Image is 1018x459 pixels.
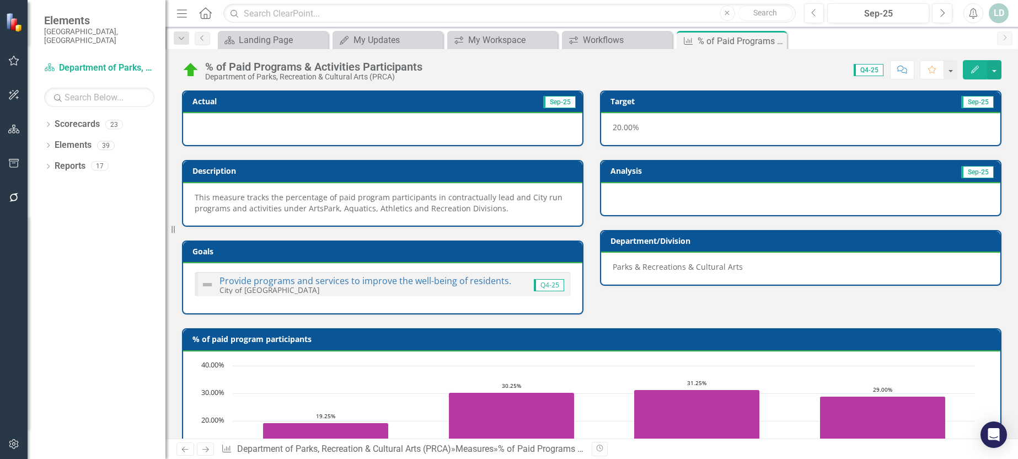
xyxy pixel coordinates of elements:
h3: Target [610,97,771,105]
div: % of Paid Programs & Activities Participants [498,444,669,454]
div: Department of Parks, Recreation & Cultural Arts (PRCA) [205,73,422,81]
div: Workflows [583,33,669,47]
div: My Workspace [468,33,555,47]
h3: % of paid program participants [192,335,995,343]
span: This measure tracks the percentage of paid program participants in contractually lead and City ru... [195,192,562,214]
span: Parks & Recreations & Cultural Arts [613,261,743,272]
a: Elements [55,139,92,152]
small: City of [GEOGRAPHIC_DATA] [219,285,319,295]
h3: Analysis [610,167,796,175]
a: Department of Parks, Recreation & Cultural Arts (PRCA) [237,444,451,454]
span: Sep-25 [543,96,576,108]
div: % of Paid Programs & Activities Participants [698,34,784,48]
span: Q4-25 [534,279,564,291]
div: 23 [105,120,123,129]
img: On Track (80% or higher) [182,61,200,79]
h3: Description [192,167,577,175]
a: Landing Page [221,33,325,47]
a: My Workspace [450,33,555,47]
span: Sep-25 [961,166,994,178]
h3: Actual [192,97,353,105]
text: 29.00% [873,386,892,393]
button: Search [738,6,793,21]
div: 39 [97,141,115,150]
text: 30.25% [502,382,521,389]
button: LD [989,3,1009,23]
text: 30.00% [201,387,224,397]
div: » » [221,443,583,456]
a: Provide programs and services to improve the well-being of residents. [219,275,511,287]
img: Not Defined [201,278,214,291]
div: 17 [91,162,109,171]
a: Workflows [565,33,669,47]
div: Sep-25 [831,7,925,20]
a: Department of Parks, Recreation & Cultural Arts (PRCA) [44,62,154,74]
text: 31.25% [687,379,706,387]
text: 20.00% [201,415,224,425]
text: 40.00% [201,360,224,370]
div: Landing Page [239,33,325,47]
span: Search [753,8,777,17]
h3: Department/Division [610,237,995,245]
div: Open Intercom Messenger [981,421,1007,448]
a: Measures [456,444,494,454]
a: Reports [55,160,85,173]
div: % of Paid Programs & Activities Participants [205,61,422,73]
div: My Updates [353,33,440,47]
span: 20.00% [613,122,639,132]
input: Search ClearPoint... [223,4,795,23]
small: [GEOGRAPHIC_DATA], [GEOGRAPHIC_DATA] [44,27,154,45]
span: Sep-25 [961,96,994,108]
img: ClearPoint Strategy [6,13,25,32]
text: 19.25% [316,412,335,420]
a: Scorecards [55,118,100,131]
span: Elements [44,14,154,27]
h3: Goals [192,247,577,255]
input: Search Below... [44,88,154,107]
span: Q4-25 [854,64,883,76]
a: My Updates [335,33,440,47]
button: Sep-25 [827,3,929,23]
